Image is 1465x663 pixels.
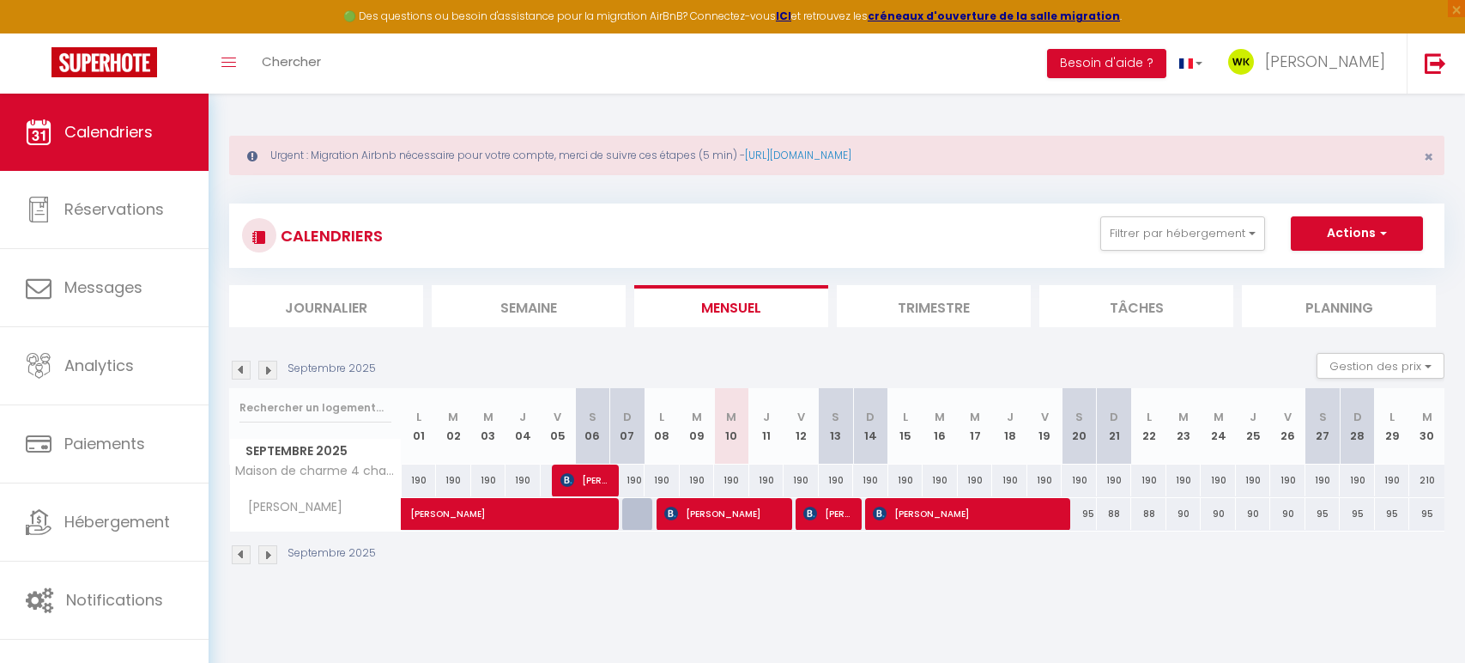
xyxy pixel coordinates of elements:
[1270,388,1305,465] th: 26
[866,409,875,425] abbr: D
[471,465,506,496] div: 190
[853,388,888,465] th: 14
[868,9,1120,23] a: créneaux d'ouverture de la salle migration
[1319,409,1327,425] abbr: S
[1409,498,1444,530] div: 95
[610,465,645,496] div: 190
[1375,498,1410,530] div: 95
[923,388,958,465] th: 16
[935,409,945,425] abbr: M
[1425,52,1446,74] img: logout
[1062,465,1097,496] div: 190
[249,33,334,94] a: Chercher
[819,465,854,496] div: 190
[276,216,383,255] h3: CALENDRIERS
[1166,498,1202,530] div: 90
[888,465,923,496] div: 190
[233,498,347,517] span: [PERSON_NAME]
[1097,465,1132,496] div: 190
[1284,409,1292,425] abbr: V
[66,589,163,611] span: Notifications
[837,285,1031,327] li: Trimestre
[797,409,805,425] abbr: V
[505,388,541,465] th: 04
[64,277,142,298] span: Messages
[51,47,157,77] img: Super Booking
[1228,49,1254,75] img: ...
[992,465,1027,496] div: 190
[923,465,958,496] div: 190
[1236,388,1271,465] th: 25
[1375,465,1410,496] div: 190
[1424,146,1433,167] span: ×
[402,498,437,531] a: [PERSON_NAME]
[958,388,993,465] th: 17
[1389,409,1395,425] abbr: L
[416,409,421,425] abbr: L
[410,489,647,521] span: [PERSON_NAME]
[1062,388,1097,465] th: 20
[714,465,749,496] div: 190
[903,409,908,425] abbr: L
[1062,498,1097,530] div: 95
[1131,498,1166,530] div: 88
[888,388,923,465] th: 15
[1422,409,1432,425] abbr: M
[64,355,134,376] span: Analytics
[970,409,980,425] abbr: M
[745,148,851,162] a: [URL][DOMAIN_NAME]
[64,511,170,532] span: Hébergement
[659,409,664,425] abbr: L
[262,52,321,70] span: Chercher
[1007,409,1014,425] abbr: J
[541,388,576,465] th: 05
[402,465,437,496] div: 190
[1110,409,1118,425] abbr: D
[64,121,153,143] span: Calendriers
[1166,465,1202,496] div: 190
[402,388,437,465] th: 01
[432,285,626,327] li: Semaine
[471,388,506,465] th: 03
[776,9,791,23] a: ICI
[1178,409,1189,425] abbr: M
[575,388,610,465] th: 06
[680,388,715,465] th: 09
[1201,388,1236,465] th: 24
[819,388,854,465] th: 13
[664,497,782,530] span: [PERSON_NAME]
[1027,388,1062,465] th: 19
[1270,465,1305,496] div: 190
[1201,465,1236,496] div: 190
[1214,409,1224,425] abbr: M
[873,497,1061,530] span: [PERSON_NAME]
[1097,388,1132,465] th: 21
[448,409,458,425] abbr: M
[784,465,819,496] div: 190
[1166,388,1202,465] th: 23
[634,285,828,327] li: Mensuel
[1215,33,1407,94] a: ... [PERSON_NAME]
[1201,498,1236,530] div: 90
[714,388,749,465] th: 10
[1409,465,1444,496] div: 210
[1375,388,1410,465] th: 29
[1340,498,1375,530] div: 95
[992,388,1027,465] th: 18
[692,409,702,425] abbr: M
[645,388,680,465] th: 08
[560,464,608,496] span: [PERSON_NAME]
[1242,285,1436,327] li: Planning
[1305,498,1341,530] div: 95
[1131,465,1166,496] div: 190
[505,465,541,496] div: 190
[763,409,770,425] abbr: J
[853,465,888,496] div: 190
[519,409,526,425] abbr: J
[1291,216,1423,251] button: Actions
[610,388,645,465] th: 07
[1100,216,1265,251] button: Filtrer par hébergement
[1236,465,1271,496] div: 190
